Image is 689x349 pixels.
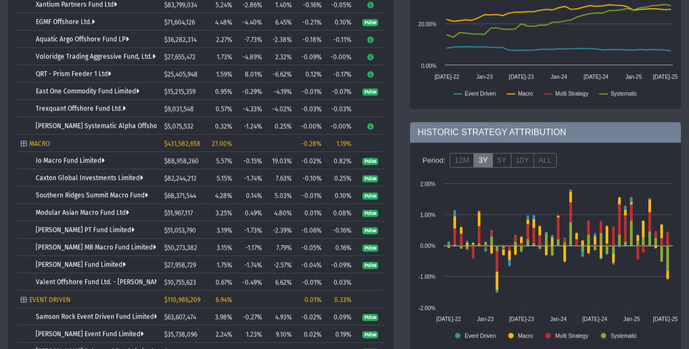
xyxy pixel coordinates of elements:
[216,106,232,113] span: 0.57%
[236,48,266,65] td: -4.89%
[236,238,266,256] td: -1.17%
[236,204,266,221] td: 0.49%
[418,274,435,280] text: -1.00%
[420,243,435,249] text: 0.00%
[326,273,355,290] td: 0.03%
[217,175,232,183] span: 5.15%
[266,65,296,82] td: -6.62%
[326,169,355,186] td: 0.25%
[164,54,196,61] span: $27,655,472
[362,175,378,183] span: Pulse
[217,244,232,252] span: 3.15%
[362,262,378,269] span: Pulse
[625,74,642,80] text: Jan-25
[215,314,232,321] span: 3.98%
[326,100,355,117] td: -0.03%
[36,36,129,43] a: Aquatic Argo Offshore Fund LP
[266,221,296,238] td: -2.39%
[29,140,50,148] span: MACRO
[418,151,450,170] div: Period:
[465,91,496,96] text: Event Driven
[326,186,355,204] td: 0.10%
[266,256,296,273] td: -2.57%
[420,212,435,218] text: 1.00%
[326,65,355,82] td: -0.17%
[236,169,266,186] td: -1.74%
[164,192,196,200] span: $68,371,544
[436,316,461,322] text: [DATE]-22
[266,273,296,290] td: 6.62%
[215,19,232,27] span: 4.48%
[362,313,378,321] a: Pulse
[300,296,322,304] div: 0.01%
[362,88,378,96] span: Pulse
[266,117,296,134] td: 0.25%
[36,88,139,95] a: East One Commodity Fund Limited
[326,152,355,169] td: 0.82%
[296,238,326,256] td: -0.05%
[296,273,326,290] td: -0.01%
[326,256,355,273] td: -0.09%
[36,209,129,217] a: Modular Asian Macro Fund Ltd
[36,244,156,251] a: [PERSON_NAME] MB Macro Fund Limited
[236,152,266,169] td: -0.15%
[362,209,378,217] a: Pulse
[36,122,196,130] a: [PERSON_NAME] Systematic Alpha Offshore Fund Ltd.
[164,296,200,304] span: $110,986,209
[236,82,266,100] td: -0.29%
[326,117,355,134] td: -0.00%
[473,153,492,168] label: 3Y
[362,261,378,269] a: Pulse
[418,21,437,27] text: 20.00%
[236,221,266,238] td: -1.73%
[164,244,197,252] span: $50,273,382
[434,74,459,80] text: [DATE]-22
[164,140,200,148] span: $431,582,658
[296,256,326,273] td: -0.04%
[326,48,355,65] td: -0.00%
[164,210,193,217] span: $51,967,117
[326,325,355,342] td: 0.19%
[511,153,534,168] label: 10Y
[36,313,157,321] a: Samson Rock Event Driven Fund Limited
[236,273,266,290] td: -0.49%
[477,316,494,322] text: Jan-23
[362,192,378,200] span: Pulse
[296,221,326,238] td: -0.06%
[296,152,326,169] td: -0.02%
[362,158,378,165] span: Pulse
[296,13,326,30] td: -0.21%
[582,316,607,322] text: [DATE]-24
[296,117,326,134] td: -0.00%
[164,158,199,165] span: $88,958,260
[300,140,322,148] div: -0.28%
[216,2,232,9] span: 5.24%
[164,88,196,96] span: $15,215,359
[362,19,378,27] span: Pulse
[36,53,155,61] a: Voloridge Trading Aggressive Fund, Ltd.
[236,13,266,30] td: -4.40%
[36,227,134,234] a: [PERSON_NAME] PT Fund Limited
[266,100,296,117] td: -4.02%
[216,36,232,44] span: 2.27%
[329,140,352,148] div: 1.19%
[236,186,266,204] td: 0.14%
[418,305,435,311] text: -2.00%
[236,256,266,273] td: -1.74%
[420,181,435,187] text: 2.00%
[266,48,296,65] td: 2.32%
[266,13,296,30] td: 6.45%
[362,210,378,217] span: Pulse
[296,169,326,186] td: -0.10%
[555,91,588,96] text: Multi Strategy
[610,333,637,339] text: Systematic
[164,175,197,183] span: $82,244,212
[296,186,326,204] td: -0.01%
[362,192,378,199] a: Pulse
[164,71,198,79] span: $25,405,948
[217,262,232,269] span: 1.75%
[450,153,474,168] label: 12M
[623,316,640,322] text: Jan-25
[509,316,534,322] text: [DATE]-23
